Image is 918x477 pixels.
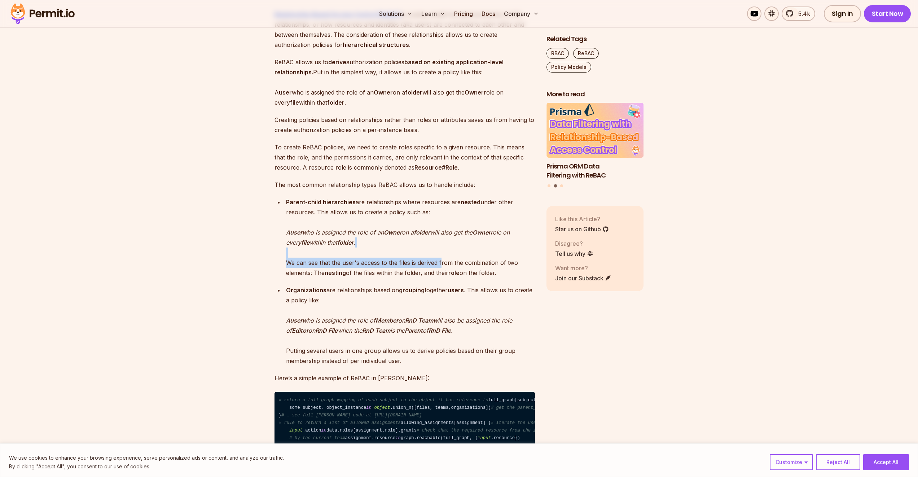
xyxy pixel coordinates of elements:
[286,317,512,334] em: will also be assigned the role of
[286,286,326,294] strong: Organizations
[286,229,510,246] em: role on every
[343,41,409,48] strong: hierarchical structures
[554,184,557,188] button: Go to slide 2
[376,6,416,21] button: Solutions
[546,48,569,59] a: RBAC
[395,436,401,441] span: in
[7,1,78,26] img: Permit logo
[451,327,453,334] em: .
[286,317,290,324] em: A
[478,436,491,441] span: input
[274,373,535,383] p: Here’s a simple example of ReBAC in [PERSON_NAME]:
[279,89,292,96] strong: user
[325,269,346,276] strong: nesting
[794,9,810,18] span: 5.4k
[546,62,591,73] a: Policy Models
[414,229,430,236] strong: folder
[546,35,644,44] h2: Related Tags
[429,327,451,334] strong: RnD File
[281,413,422,418] span: # … see full [PERSON_NAME] code at [URL][DOMAIN_NAME]
[816,454,860,470] button: Reject All
[423,327,429,334] em: of
[546,162,644,180] h3: Prisma ORM Data Filtering with ReBAC
[384,229,402,236] strong: Owner
[286,229,290,236] em: A
[555,239,593,248] p: Disagree?
[366,405,372,410] span: in
[546,103,644,180] li: 2 of 3
[274,142,535,172] p: To create ReBAC policies, we need to create roles specific to a given resource. This means that t...
[286,197,535,278] p: are relationships where resources are under other resources. This allows us to create a policy su...
[274,180,535,190] p: The most common relationship types ReBAC allows us to handle include:
[555,225,609,233] a: Star us on Github
[418,6,448,21] button: Learn
[405,317,433,324] strong: RnD Team
[321,229,384,236] em: assigned the role of an
[417,428,615,433] span: # check that the required resource from the input is reachable in the graph
[337,239,353,246] strong: folder
[289,428,303,433] span: input
[465,89,484,96] strong: Owner
[548,185,550,188] button: Go to slide 1
[286,198,356,206] strong: Parent-child hierarchies
[374,89,393,96] strong: Owner
[546,90,644,99] h2: More to read
[501,6,542,21] button: Company
[491,405,607,410] span: # get the parent_id the subject is referring
[328,58,346,66] strong: derive
[9,454,284,462] p: We use cookies to enhance your browsing experience, serve personalized ads or content, and analyz...
[327,99,344,106] strong: folder
[279,398,488,403] span: # return a full graph mapping of each subject to the object it has reference to
[338,327,362,334] em: when the
[286,285,535,366] p: are relationships based on together . This allows us to create a policy like: Putting several use...
[491,420,571,425] span: # iterate the user assignments
[546,103,644,158] img: Prisma ORM Data Filtering with ReBAC
[302,317,320,324] em: who is
[479,6,498,21] a: Docs
[398,317,405,324] em: on
[315,327,338,334] strong: RnD File
[414,164,458,171] strong: Resource#Role
[573,48,599,59] a: ReBAC
[353,239,355,246] em: .
[279,420,401,425] span: # rule to return a list of allowed assignments
[546,103,644,180] a: Prisma ORM Data Filtering with ReBACPrisma ORM Data Filtering with ReBAC
[290,229,302,236] strong: user
[292,327,308,334] strong: Editor
[405,327,423,334] strong: Parent
[405,89,422,96] strong: folder
[274,9,535,50] p: is a policy model focused exclusively on the relationships, or how resources and identities (aka ...
[9,462,284,471] p: By clicking "Accept All", you consent to our use of cookies.
[309,239,337,246] em: within that
[448,286,464,294] strong: users
[402,229,414,236] em: on a
[555,264,611,272] p: Want more?
[302,229,320,236] em: who is
[461,198,480,206] strong: nested
[555,274,611,283] a: Join our Substack
[390,327,405,334] em: is the
[546,103,644,189] div: Posts
[321,428,326,433] span: in
[560,185,563,188] button: Go to slide 3
[274,115,535,135] p: Creating policies based on relationships rather than roles or attributes saves us from having to ...
[555,215,609,223] p: Like this Article?
[301,239,309,246] strong: file
[290,317,302,324] strong: user
[864,5,911,22] a: Start Now
[555,249,593,258] a: Tell us why
[451,6,476,21] a: Pricing
[274,57,535,108] p: ReBAC allows us to authorization policies Put in the simplest way, it allows us to create a polic...
[863,454,909,470] button: Accept All
[289,436,345,441] span: # by the current team
[375,317,398,324] strong: Member
[308,327,315,334] em: on
[824,5,861,22] a: Sign In
[448,269,460,276] strong: role
[782,6,815,21] a: 5.4k
[362,327,390,334] strong: RnD Team
[399,286,425,294] strong: grouping
[290,99,299,106] strong: file
[770,454,813,470] button: Customize
[321,317,375,324] em: assigned the role of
